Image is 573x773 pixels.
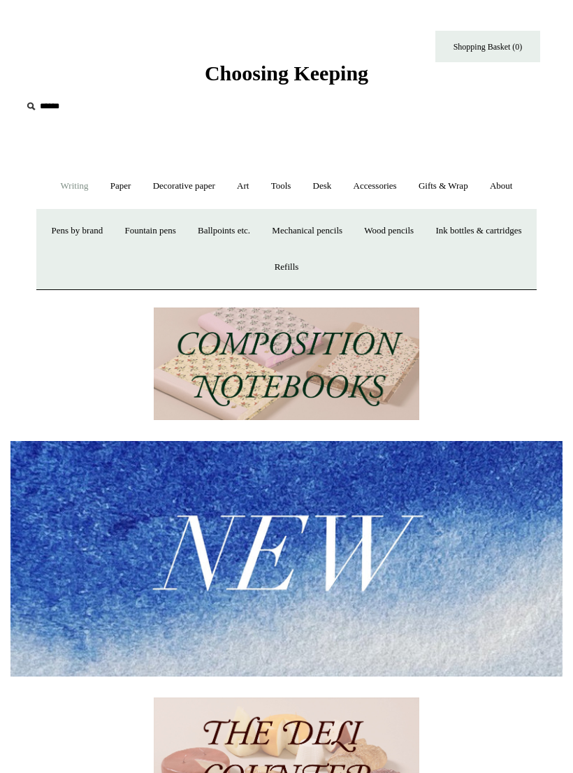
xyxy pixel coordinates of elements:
a: Desk [303,168,342,205]
a: Art [227,168,259,205]
img: 202302 Composition ledgers.jpg__PID:69722ee6-fa44-49dd-a067-31375e5d54ec [154,308,419,421]
a: Paper [101,168,141,205]
a: Pens by brand [42,212,113,250]
a: Refills [265,249,309,286]
a: Mechanical pencils [262,212,352,250]
a: Accessories [344,168,407,205]
img: New.jpg__PID:f73bdf93-380a-4a35-bcfe-7823039498e1 [10,441,563,676]
a: Tools [261,168,301,205]
a: About [480,168,523,205]
a: Writing [51,168,99,205]
span: Choosing Keeping [205,62,368,85]
a: Gifts & Wrap [409,168,478,205]
a: Choosing Keeping [205,73,368,82]
a: Wood pencils [354,212,423,250]
a: Fountain pens [115,212,185,250]
a: Ink bottles & cartridges [426,212,531,250]
a: Ballpoints etc. [188,212,260,250]
a: Decorative paper [143,168,225,205]
a: Shopping Basket (0) [435,31,540,62]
